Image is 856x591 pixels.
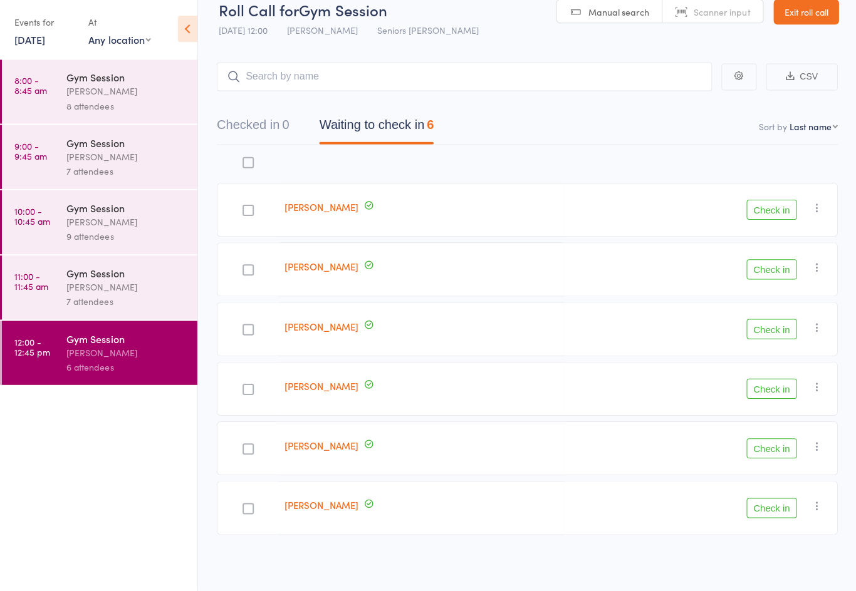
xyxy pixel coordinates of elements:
time: 11:00 - 11:45 am [16,272,50,292]
div: Gym Session [68,332,188,346]
span: Seniors [PERSON_NAME] [378,26,479,38]
div: 7 attendees [68,295,188,310]
div: [PERSON_NAME] [68,346,188,361]
a: [PERSON_NAME] [285,202,359,215]
span: Manual search [588,8,649,20]
div: [PERSON_NAME] [68,216,188,230]
div: Gym Session [68,267,188,281]
button: Check in [746,498,796,518]
a: Exit roll call [773,1,838,26]
a: 10:00 -10:45 amGym Session[PERSON_NAME]9 attendees [4,192,199,255]
button: Check in [746,320,796,340]
a: 11:00 -11:45 amGym Session[PERSON_NAME]7 attendees [4,257,199,321]
a: [PERSON_NAME] [285,261,359,274]
div: 0 [283,119,290,133]
div: [PERSON_NAME] [68,281,188,295]
button: Checked in0 [218,113,290,146]
a: 8:00 -8:45 amGym Session[PERSON_NAME]8 attendees [4,61,199,125]
div: 6 attendees [68,361,188,375]
label: Sort by [758,121,786,134]
a: [DATE] [16,34,47,48]
div: Gym Session [68,137,188,151]
div: Events for [16,14,78,34]
button: Check in [746,439,796,459]
div: [PERSON_NAME] [68,86,188,100]
div: At [90,14,152,34]
button: Check in [746,201,796,221]
span: Scanner input [694,8,750,20]
div: [PERSON_NAME] [68,151,188,165]
a: 12:00 -12:45 pmGym Session[PERSON_NAME]6 attendees [4,322,199,386]
div: 8 attendees [68,100,188,115]
a: [PERSON_NAME] [285,380,359,393]
a: [PERSON_NAME] [285,499,359,512]
time: 10:00 - 10:45 am [16,207,52,227]
time: 9:00 - 9:45 am [16,142,49,162]
div: 6 [427,119,434,133]
a: 9:00 -9:45 amGym Session[PERSON_NAME]7 attendees [4,126,199,190]
time: 12:00 - 12:45 pm [16,337,52,357]
span: Roll Call for [220,1,300,22]
div: 9 attendees [68,230,188,245]
a: [PERSON_NAME] [285,321,359,334]
button: Check in [746,260,796,280]
div: Any location [90,34,152,48]
span: Gym Session [300,1,388,22]
span: [PERSON_NAME] [288,26,358,38]
span: [DATE] 12:00 [220,26,269,38]
div: Gym Session [68,202,188,216]
button: Check in [746,379,796,399]
button: Waiting to check in6 [320,113,434,146]
div: 7 attendees [68,165,188,180]
input: Search by name [218,64,712,93]
a: [PERSON_NAME] [285,439,359,453]
div: Last name [789,121,831,134]
time: 8:00 - 8:45 am [16,77,49,97]
div: Gym Session [68,72,188,86]
button: CSV [766,65,837,92]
